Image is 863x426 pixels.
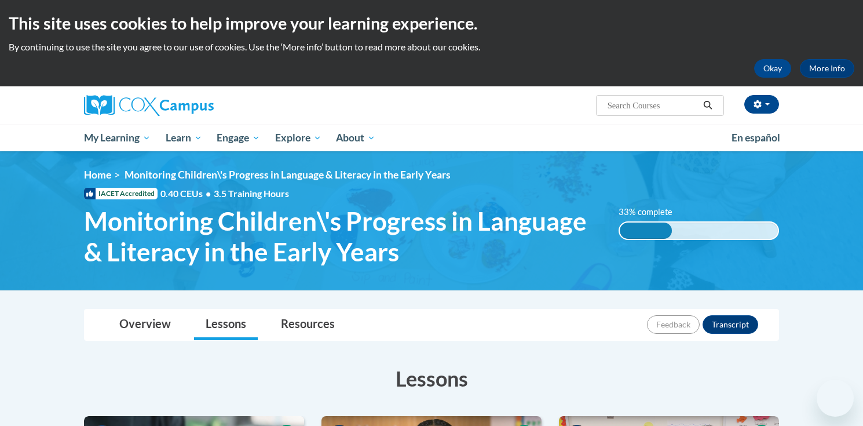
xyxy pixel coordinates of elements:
[732,132,780,144] span: En español
[268,125,329,151] a: Explore
[647,315,700,334] button: Feedback
[800,59,854,78] a: More Info
[9,12,854,35] h2: This site uses cookies to help improve your learning experience.
[214,188,289,199] span: 3.5 Training Hours
[817,380,854,417] iframe: Button to launch messaging window
[76,125,158,151] a: My Learning
[724,126,788,150] a: En español
[166,131,202,145] span: Learn
[84,188,158,199] span: IACET Accredited
[158,125,210,151] a: Learn
[754,59,791,78] button: Okay
[84,206,601,267] span: Monitoring Children\'s Progress in Language & Literacy in the Early Years
[84,95,214,116] img: Cox Campus
[703,315,758,334] button: Transcript
[269,310,346,340] a: Resources
[329,125,383,151] a: About
[336,131,375,145] span: About
[108,310,182,340] a: Overview
[125,169,451,181] span: Monitoring Children\'s Progress in Language & Literacy in the Early Years
[160,187,214,200] span: 0.40 CEUs
[84,95,304,116] a: Cox Campus
[275,131,321,145] span: Explore
[744,95,779,114] button: Account Settings
[620,223,672,239] div: 33% complete
[619,206,685,219] label: 33% complete
[9,41,854,53] p: By continuing to use the site you agree to our use of cookies. Use the ‘More info’ button to read...
[84,131,151,145] span: My Learning
[194,310,258,340] a: Lessons
[84,169,111,181] a: Home
[206,188,211,199] span: •
[67,125,796,151] div: Main menu
[209,125,268,151] a: Engage
[699,99,716,112] button: Search
[606,99,699,112] input: Search Courses
[217,131,260,145] span: Engage
[84,364,779,393] h3: Lessons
